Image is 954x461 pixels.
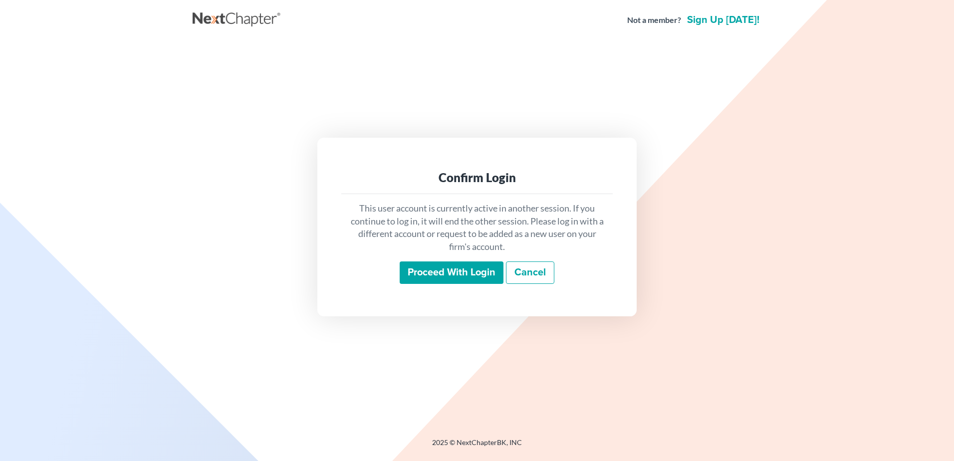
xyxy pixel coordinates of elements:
[627,14,681,26] strong: Not a member?
[349,202,605,253] p: This user account is currently active in another session. If you continue to log in, it will end ...
[400,261,503,284] input: Proceed with login
[193,438,761,456] div: 2025 © NextChapterBK, INC
[685,15,761,25] a: Sign up [DATE]!
[506,261,554,284] a: Cancel
[349,170,605,186] div: Confirm Login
